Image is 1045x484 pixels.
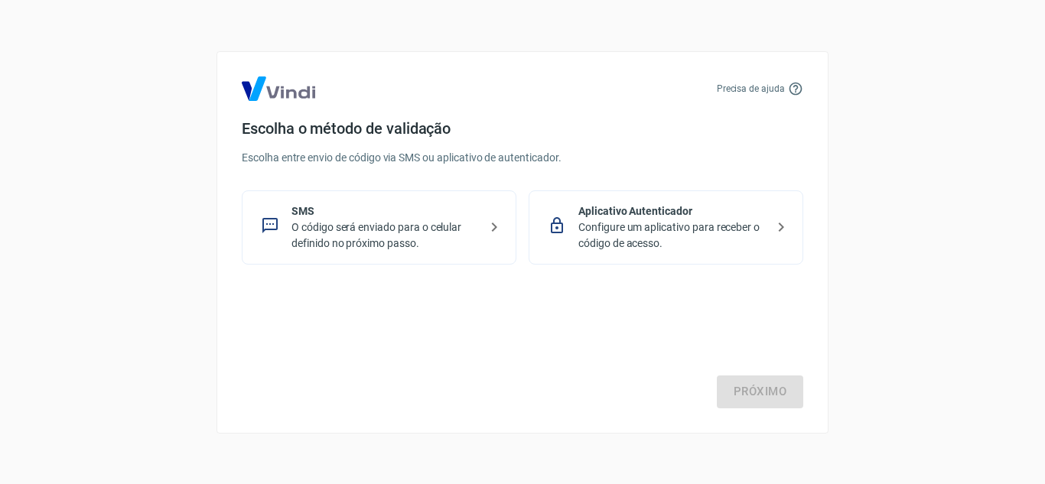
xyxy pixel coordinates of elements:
[578,203,766,219] p: Aplicativo Autenticador
[291,203,479,219] p: SMS
[529,190,803,265] div: Aplicativo AutenticadorConfigure um aplicativo para receber o código de acesso.
[242,119,803,138] h4: Escolha o método de validação
[291,219,479,252] p: O código será enviado para o celular definido no próximo passo.
[578,219,766,252] p: Configure um aplicativo para receber o código de acesso.
[242,190,516,265] div: SMSO código será enviado para o celular definido no próximo passo.
[242,150,803,166] p: Escolha entre envio de código via SMS ou aplicativo de autenticador.
[717,82,785,96] p: Precisa de ajuda
[242,76,315,101] img: Logo Vind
